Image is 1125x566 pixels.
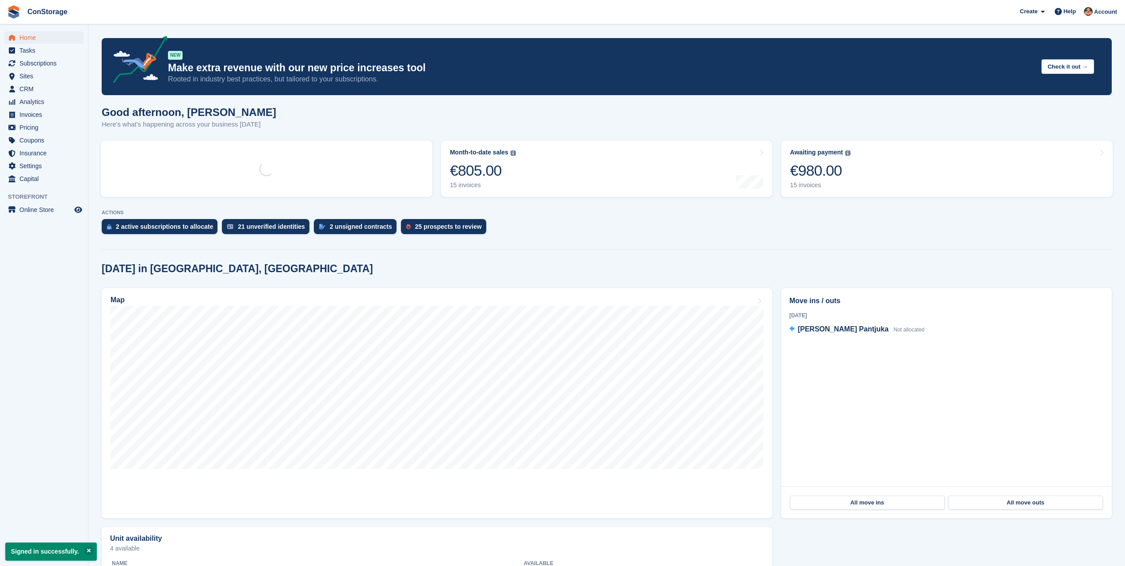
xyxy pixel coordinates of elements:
[1064,7,1076,16] span: Help
[406,224,411,229] img: prospect-51fa495bee0391a8d652442698ab0144808aea92771e9ea1ae160a38d050c398.svg
[4,134,84,146] a: menu
[401,219,491,239] a: 25 prospects to review
[789,312,1103,320] div: [DATE]
[441,141,773,197] a: Month-to-date sales €805.00 15 invoices
[222,219,314,239] a: 21 unverified identities
[4,108,84,121] a: menu
[948,496,1103,510] a: All move outs
[102,263,373,275] h2: [DATE] in [GEOGRAPHIC_DATA], [GEOGRAPHIC_DATA]
[168,62,1034,74] p: Make extra revenue with our new price increases tool
[19,108,72,121] span: Invoices
[450,181,516,189] div: 15 invoices
[845,150,850,156] img: icon-info-grey-7440780725fd019a000dd9b08b2336e03edf1995a4989e88bcd33f0948082b44.svg
[168,51,183,60] div: NEW
[102,288,772,518] a: Map
[789,324,925,335] a: [PERSON_NAME] Pantjuka Not allocated
[111,296,125,304] h2: Map
[415,223,482,230] div: 25 prospects to review
[110,535,162,543] h2: Unit availability
[19,173,72,185] span: Capital
[102,219,222,239] a: 2 active subscriptions to allocate
[19,31,72,44] span: Home
[790,496,945,510] a: All move ins
[227,224,233,229] img: verify_identity-adf6edd0f0f0b5bbfe63781bf79b02c33cf7c696d77639b501bdc392416b5a36.svg
[19,204,72,216] span: Online Store
[790,181,850,189] div: 15 invoices
[168,74,1034,84] p: Rooted in industry best practices, but tailored to your subscriptions.
[19,147,72,159] span: Insurance
[4,44,84,57] a: menu
[319,224,325,229] img: contract_signature_icon-13c848040528278c33f63329250d36e43548de30e8caae1d1a13099fd9432cc5.svg
[511,150,516,156] img: icon-info-grey-7440780725fd019a000dd9b08b2336e03edf1995a4989e88bcd33f0948082b44.svg
[4,204,84,216] a: menu
[1020,7,1037,16] span: Create
[330,223,392,230] div: 2 unsigned contracts
[19,83,72,95] span: CRM
[73,204,84,215] a: Preview store
[1094,8,1117,16] span: Account
[4,57,84,69] a: menu
[116,223,213,230] div: 2 active subscriptions to allocate
[19,121,72,134] span: Pricing
[789,296,1103,306] h2: Move ins / outs
[4,83,84,95] a: menu
[450,162,516,180] div: €805.00
[106,36,168,86] img: price-adjustments-announcement-icon-8257ccfd72463d97f412b2fc003d46551f7dbcb40ab6d574587a9cd5c0d94...
[19,160,72,172] span: Settings
[4,96,84,108] a: menu
[4,121,84,134] a: menu
[1041,59,1094,74] button: Check it out →
[7,5,20,19] img: stora-icon-8386f47178a22dfd0bd8f6a31ec36ba5ce8667c1dd55bd0f319d3a0aa187defe.svg
[238,223,305,230] div: 21 unverified identities
[450,149,508,156] div: Month-to-date sales
[314,219,401,239] a: 2 unsigned contracts
[790,149,843,156] div: Awaiting payment
[893,327,924,333] span: Not allocated
[110,545,764,551] p: 4 available
[102,119,276,130] p: Here's what's happening across your business [DATE]
[19,57,72,69] span: Subscriptions
[4,31,84,44] a: menu
[19,96,72,108] span: Analytics
[102,210,1112,216] p: ACTIONS
[8,193,88,201] span: Storefront
[107,224,111,230] img: active_subscription_to_allocate_icon-d502201f5373d7db506a760aba3b589e785aa758c864c3986d89f69b8ff3...
[5,543,97,561] p: Signed in successfully.
[4,147,84,159] a: menu
[19,70,72,82] span: Sites
[1084,7,1093,16] img: Rena Aslanova
[19,44,72,57] span: Tasks
[4,160,84,172] a: menu
[798,325,889,333] span: [PERSON_NAME] Pantjuka
[24,4,71,19] a: ConStorage
[102,106,276,118] h1: Good afternoon, [PERSON_NAME]
[19,134,72,146] span: Coupons
[4,173,84,185] a: menu
[790,162,850,180] div: €980.00
[4,70,84,82] a: menu
[781,141,1113,197] a: Awaiting payment €980.00 15 invoices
